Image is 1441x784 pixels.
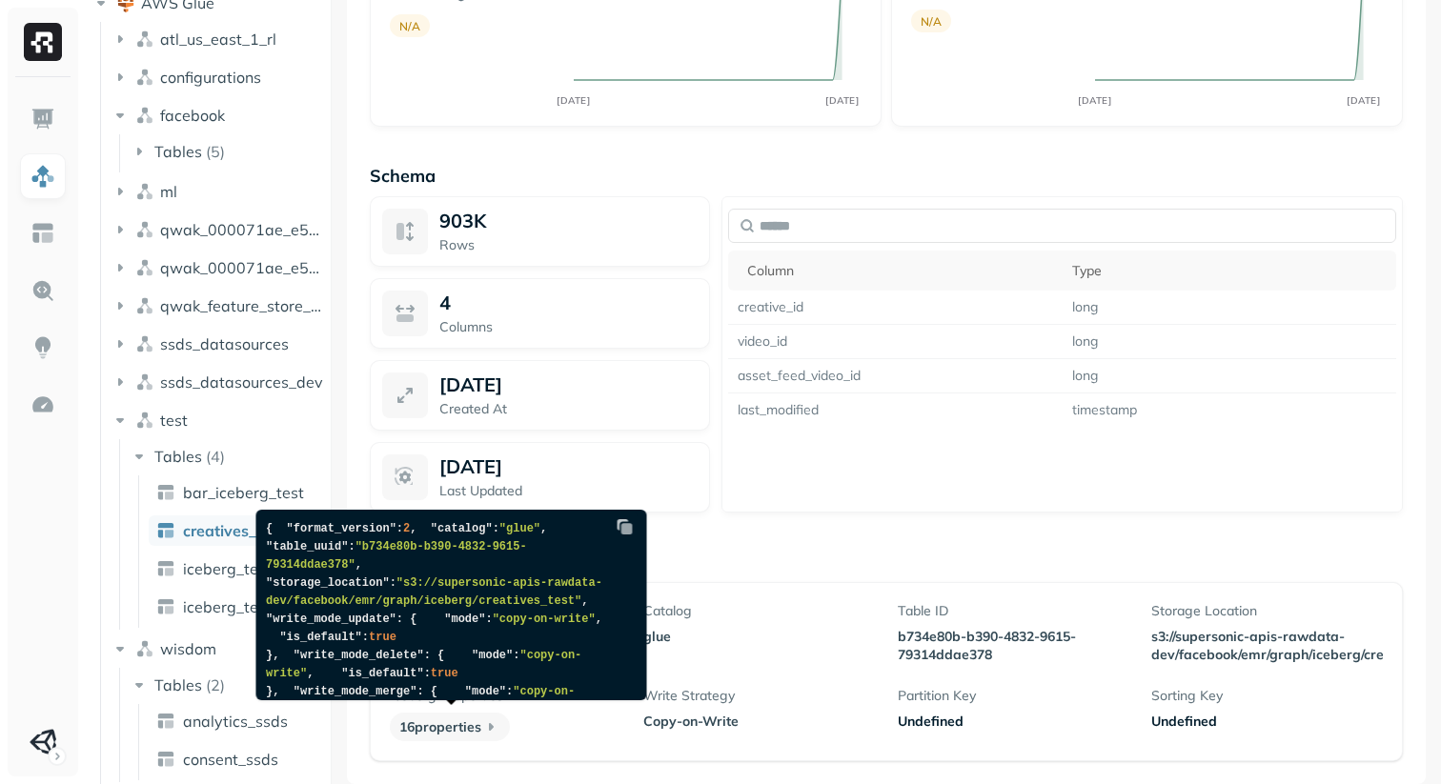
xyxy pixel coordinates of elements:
[399,19,420,33] p: N/A
[430,522,492,535] span: "catalog"
[1348,94,1381,106] tspan: [DATE]
[160,258,324,277] span: qwak_000071ae_e5f6_4c5f_97ab_2b533d00d294_analytics_data_view
[111,176,324,207] button: ml
[472,649,513,662] span: "mode"
[156,559,175,578] img: table
[643,687,875,705] p: Write Strategy
[293,649,423,662] span: "write_mode_delete"
[111,633,324,664] button: wisdom
[1151,602,1383,620] p: Storage Location
[135,334,154,353] img: namespace
[156,597,175,616] img: table
[728,325,1062,359] td: video_id
[1063,325,1396,359] td: long
[439,400,698,418] p: Created At
[266,522,273,535] span: {
[921,14,942,29] p: N/A
[111,62,324,92] button: configurations
[149,592,326,622] a: iceberg_test_sf
[30,221,55,246] img: Asset Explorer
[423,667,430,680] span: :
[492,522,498,535] span: :
[30,164,55,189] img: Assets
[1072,262,1387,280] div: Type
[149,744,326,774] a: consent_ssds
[416,685,437,698] span: : {
[135,106,154,125] img: namespace
[206,675,225,694] p: ( 2 )
[266,649,279,662] span: },
[643,713,875,731] p: Copy-on-Write
[183,750,278,769] span: consent_ssds
[206,142,225,161] p: ( 5 )
[160,296,324,315] span: qwak_feature_store_000071ae_e5f6_4c5f_97ab_2b533d00d294
[898,602,1129,620] p: Table ID
[558,94,591,106] tspan: [DATE]
[160,30,276,49] span: atl_us_east_1_rl
[410,522,416,535] span: ,
[898,713,1129,731] div: Undefined
[30,335,55,360] img: Insights
[370,551,1403,573] p: Table Properties
[149,553,326,584] a: iceberg_test
[513,649,519,662] span: :
[1151,628,1437,664] p: s3://supersonic-apis-rawdata-dev/facebook/emr/graph/iceberg/creatives_test
[135,411,154,430] img: namespace
[266,613,396,626] span: "write_mode_update"
[111,24,324,54] button: atl_us_east_1_rl
[439,318,698,336] p: Columns
[160,639,216,658] span: wisdom
[135,639,154,658] img: namespace
[135,30,154,49] img: namespace
[135,68,154,87] img: namespace
[160,372,323,392] span: ssds_datasources_dev
[149,706,326,736] a: analytics_ssds
[183,521,318,540] span: creatives_iceberg_test
[160,220,324,239] span: qwak_000071ae_e5f6_4c5f_97ab_2b533d00d294_analytics_data
[403,522,410,535] span: 2
[506,685,513,698] span: :
[206,447,225,466] p: ( 4 )
[160,68,261,87] span: configurations
[135,258,154,277] img: namespace
[1151,687,1383,705] p: Sorting Key
[30,392,55,417] img: Optimization
[492,613,595,626] span: "copy-on-write"
[439,454,502,478] p: [DATE]
[361,631,368,644] span: :
[423,649,444,662] span: : {
[266,576,602,608] span: "s3://supersonic-apis-rawdata-dev/facebook/emr/graph/iceberg/creatives_test"
[728,393,1062,428] td: last_modified
[581,594,588,608] span: ,
[156,712,175,731] img: table
[389,576,396,590] span: :
[160,334,289,353] span: ssds_datasources
[348,540,355,553] span: :
[485,613,492,626] span: :
[135,372,154,392] img: namespace
[183,483,304,502] span: bar_iceberg_test
[135,296,154,315] img: namespace
[464,685,505,698] span: "mode"
[156,483,175,502] img: table
[616,517,635,536] img: Copy
[160,182,177,201] span: ml
[396,613,416,626] span: : {
[149,515,326,546] a: creatives_iceberg_test
[160,106,225,125] span: facebook
[439,372,502,396] p: [DATE]
[111,367,324,397] button: ssds_datasources_dev
[130,136,325,167] button: Tables(5)
[30,278,55,303] img: Query Explorer
[341,667,423,680] span: "is_default"
[1063,291,1396,325] td: long
[498,522,539,535] span: "glue"
[154,675,202,694] span: Tables
[439,482,698,500] p: Last Updated
[183,712,288,731] span: analytics_ssds
[430,667,457,680] span: true
[643,628,875,646] p: glue
[24,23,62,61] img: Ryft
[111,405,324,435] button: test
[111,252,324,283] button: qwak_000071ae_e5f6_4c5f_97ab_2b533d00d294_analytics_data_view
